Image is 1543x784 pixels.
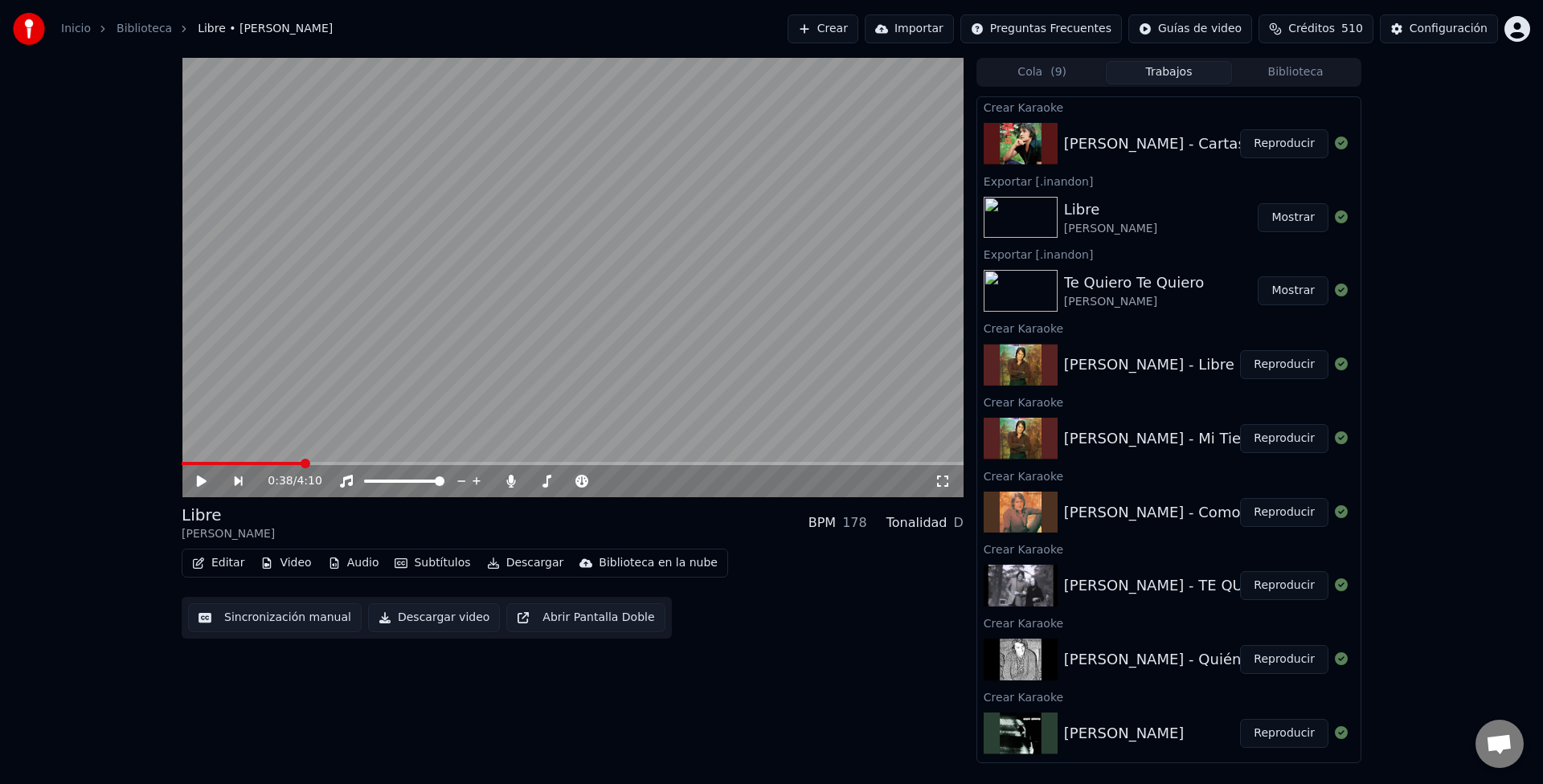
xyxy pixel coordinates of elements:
button: Editar [186,552,251,574]
div: [PERSON_NAME] - Como Todos [1064,501,1286,524]
button: Descargar [481,552,571,574]
a: Chat abierto [1475,720,1524,768]
button: Reproducir [1240,350,1328,379]
button: Importar [865,14,954,43]
button: Reproducir [1240,424,1328,453]
button: Subtítulos [388,552,477,574]
button: Reproducir [1240,719,1328,748]
div: [PERSON_NAME] [1064,722,1185,745]
div: Exportar [.inandon] [977,244,1361,263]
div: [PERSON_NAME] - Cartas [PERSON_NAME] [1064,133,1370,155]
div: Crear Karaoke [977,392,1361,411]
button: Mostrar [1258,203,1328,232]
button: Mostrar [1258,276,1328,305]
div: Crear Karaoke [977,318,1361,337]
button: Preguntas Frecuentes [960,14,1122,43]
button: Guías de video [1128,14,1252,43]
div: [PERSON_NAME] [182,526,275,542]
div: [PERSON_NAME] - Quién eres tú [1064,648,1296,671]
button: Crear [788,14,858,43]
div: Libre [1064,198,1157,221]
button: Reproducir [1240,498,1328,527]
div: [PERSON_NAME] [1064,294,1205,310]
div: Crear Karaoke [977,761,1361,780]
div: Configuración [1410,21,1488,37]
div: [PERSON_NAME] [1064,221,1157,237]
button: Abrir Pantalla Doble [506,603,665,632]
button: Reproducir [1240,129,1328,158]
button: Trabajos [1106,61,1233,84]
span: Créditos [1288,21,1335,37]
div: Te Quiero Te Quiero [1064,272,1205,294]
button: Biblioteca [1232,61,1359,84]
nav: breadcrumb [61,21,333,37]
div: D [954,513,964,533]
button: Configuración [1380,14,1498,43]
div: Exportar [.inandon] [977,171,1361,190]
div: Crear Karaoke [977,687,1361,706]
button: Video [254,552,317,574]
div: / [268,473,306,489]
div: Crear Karaoke [977,539,1361,558]
div: [PERSON_NAME] - Mi Tierra [1064,427,1262,450]
div: [PERSON_NAME] - Libre [1064,353,1234,376]
a: Biblioteca [117,21,172,37]
div: Libre [182,504,275,526]
div: Crear Karaoke [977,466,1361,485]
div: Crear Karaoke [977,97,1361,116]
span: Libre • [PERSON_NAME] [198,21,333,37]
div: 178 [842,513,867,533]
span: 0:38 [268,473,293,489]
button: Créditos510 [1259,14,1373,43]
button: Audio [321,552,386,574]
span: ( 9 ) [1050,64,1066,80]
button: Descargar video [368,603,500,632]
img: youka [13,13,45,45]
div: Tonalidad [886,513,947,533]
div: Biblioteca en la nube [599,555,718,571]
div: Crear Karaoke [977,613,1361,632]
button: Cola [979,61,1106,84]
div: [PERSON_NAME] - TE QUIERO TE QUIERO [1064,574,1362,597]
span: 510 [1341,21,1363,37]
a: Inicio [61,21,91,37]
button: Reproducir [1240,571,1328,600]
span: 4:10 [297,473,321,489]
button: Reproducir [1240,645,1328,674]
div: BPM [808,513,836,533]
button: Sincronización manual [188,603,362,632]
